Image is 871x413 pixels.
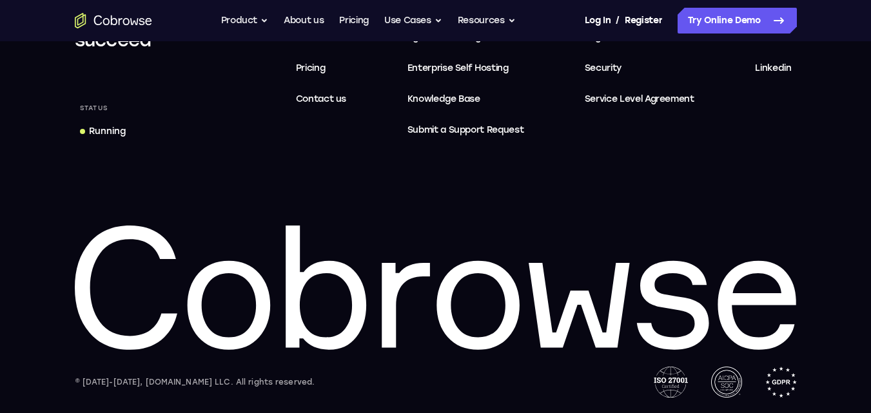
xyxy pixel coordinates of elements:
a: Go to the home page [75,13,152,28]
a: Linkedin [750,55,796,81]
span: Security [585,62,621,73]
span: Pricing [296,62,326,73]
span: Knowledge Base [407,93,480,104]
button: Resources [458,8,516,34]
span: Contact us [296,93,347,104]
span: Submit a Support Request [407,122,524,138]
img: AICPA SOC [711,367,742,398]
a: Enterprise Self Hosting [402,55,529,81]
span: Service Level Agreement [585,91,694,107]
a: Try Online Demo [678,8,797,34]
div: Status [75,99,113,117]
a: Register [625,8,662,34]
button: Product [221,8,269,34]
a: Security [580,55,700,81]
a: Pricing [339,8,369,34]
div: Running [89,125,126,138]
div: © [DATE]-[DATE], [DOMAIN_NAME] LLC. All rights reserved. [75,376,315,389]
span: Enterprise Self Hosting [407,61,524,76]
a: Running [75,120,131,143]
img: GDPR [765,367,797,398]
a: Submit a Support Request [402,117,529,143]
button: Use Cases [384,8,442,34]
a: Contact us [291,86,352,112]
a: Knowledge Base [402,86,529,112]
a: Service Level Agreement [580,86,700,112]
a: Pricing [291,55,352,81]
span: Linkedin [755,62,791,73]
a: About us [284,8,324,34]
span: / [616,13,620,28]
a: Log In [585,8,611,34]
img: ISO [654,367,687,398]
